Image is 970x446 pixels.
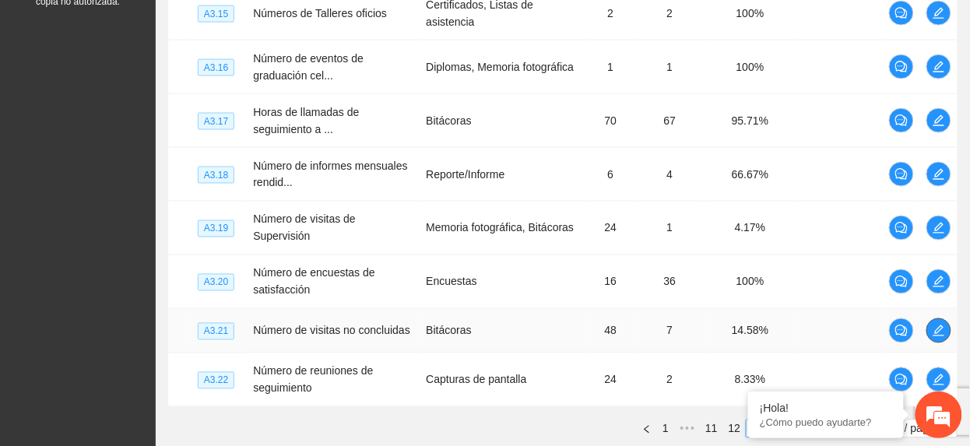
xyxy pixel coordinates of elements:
td: 66.67% [705,148,796,202]
td: 4 [634,148,705,202]
button: edit [926,216,951,241]
span: A3.18 [198,167,234,184]
td: 6 [586,148,634,202]
td: 48 [586,309,634,353]
td: 100% [705,255,796,309]
td: 4.17% [705,202,796,255]
div: ¡Hola! [760,402,892,414]
a: 12 [724,420,746,437]
td: 24 [586,202,634,255]
span: edit [927,7,951,19]
td: Bitácoras [420,94,586,148]
span: edit [927,325,951,337]
a: 11 [701,420,722,437]
button: left [638,420,656,438]
span: A3.15 [198,5,234,23]
td: 24 [586,353,634,407]
p: ¿Cómo puedo ayudarte? [760,416,892,428]
td: 67 [634,94,705,148]
li: 12 [723,420,747,438]
td: 95.71% [705,94,796,148]
td: 1 [586,40,634,94]
span: Número de informes mensuales rendid... [253,160,407,189]
td: 1 [634,202,705,255]
a: 13 [747,420,768,437]
td: Capturas de pantalla [420,353,586,407]
span: Horas de llamadas de seguimiento a ... [253,106,359,135]
td: Reporte/Informe [420,148,586,202]
button: comment [889,367,914,392]
button: comment [889,318,914,343]
span: A3.20 [198,274,234,291]
span: edit [927,276,951,288]
td: 7 [634,309,705,353]
a: 1 [657,420,674,437]
button: edit [926,318,951,343]
td: Número de encuestas de satisfacción [247,255,420,309]
td: 2 [634,353,705,407]
button: comment [889,1,914,26]
li: Previous Page [638,420,656,438]
div: Chatee con nosotros ahora [81,79,262,100]
button: comment [889,269,914,294]
span: A3.21 [198,323,234,340]
li: Previous 5 Pages [675,420,700,438]
button: comment [889,108,914,133]
button: edit [926,54,951,79]
td: 1 [634,40,705,94]
span: A3.17 [198,113,234,130]
li: 1 [656,420,675,438]
button: edit [926,367,951,392]
button: comment [889,54,914,79]
td: 70 [586,94,634,148]
span: edit [927,61,951,73]
li: 13 [746,420,769,438]
td: 36 [634,255,705,309]
span: Número de eventos de graduación cel... [253,52,364,82]
span: edit [927,114,951,127]
span: edit [927,374,951,386]
span: Estamos en línea. [90,139,215,297]
span: ••• [675,420,700,438]
td: Diplomas, Memoria fotográfica [420,40,586,94]
span: A3.16 [198,59,234,76]
span: A3.22 [198,372,234,389]
td: Bitácoras [420,309,586,353]
span: A3.19 [198,220,234,237]
li: Next Page [863,420,882,438]
td: Número de visitas no concluidas [247,309,420,353]
td: Memoria fotográfica, Bitácoras [420,202,586,255]
button: comment [889,162,914,187]
button: edit [926,162,951,187]
td: 16 [586,255,634,309]
span: left [642,425,652,434]
td: 8.33% [705,353,796,407]
button: comment [889,216,914,241]
td: Encuestas [420,255,586,309]
li: 11 [700,420,723,438]
button: edit [926,269,951,294]
span: edit [927,168,951,181]
td: Número de reuniones de seguimiento [247,353,420,407]
span: edit [927,222,951,234]
td: 14.58% [705,309,796,353]
div: Minimizar ventana de chat en vivo [255,8,293,45]
td: 100% [705,40,796,94]
button: right [863,420,882,438]
td: Número de visitas de Supervisión [247,202,420,255]
button: edit [926,108,951,133]
textarea: Escriba su mensaje y pulse “Intro” [8,288,297,342]
button: edit [926,1,951,26]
